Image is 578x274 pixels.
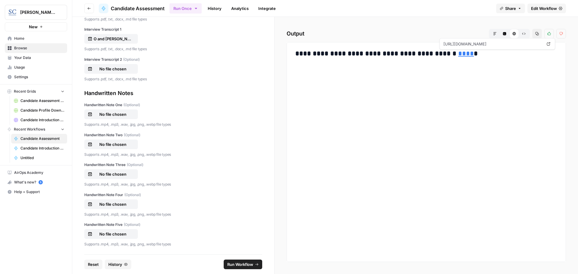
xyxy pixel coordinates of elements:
[20,155,64,161] span: Untitled
[169,3,202,14] button: Run Once
[14,74,64,80] span: Settings
[84,152,262,158] p: Supports .mp4, .mp3, .wav, .jpg, .png, .webp file types
[5,72,67,82] a: Settings
[84,241,262,247] p: Supports .mp4, .mp3, .wav, .jpg, .png, .webp file types
[228,4,252,13] a: Analytics
[84,192,262,198] label: Handwritten Note Four
[94,201,132,207] p: No file chosen
[5,63,67,72] a: Usage
[94,141,132,147] p: No file chosen
[5,53,67,63] a: Your Data
[5,177,67,187] button: What's new? 5
[94,36,132,42] p: O and [PERSON_NAME] deeper UCBC dive transcript.docx
[127,162,143,168] span: (Optional)
[40,181,41,184] text: 5
[5,178,67,187] div: What's new?
[5,125,67,134] button: Recent Workflows
[84,199,138,209] button: No file chosen
[84,211,262,217] p: Supports .mp4, .mp3, .wav, .jpg, .png, .webp file types
[7,7,18,18] img: Stanton Chase Nashville Logo
[14,127,45,132] span: Recent Workflows
[227,261,253,267] span: Run Workflow
[123,57,140,62] span: (Optional)
[84,57,262,62] label: Interview Transcript 2
[124,222,140,227] span: (Optional)
[84,102,262,108] label: Handwritten Note One
[496,4,525,13] button: Share
[84,122,262,128] p: Supports .mp4, .mp3, .wav, .jpg, .png, .webp file types
[29,24,38,30] span: New
[224,260,262,269] button: Run Workflow
[14,189,64,195] span: Help + Support
[14,65,64,70] span: Usage
[84,162,262,168] label: Handwritten Note Three
[84,181,262,187] p: Supports .mp4, .mp3, .wav, .jpg, .png, .webp file types
[11,143,67,153] a: Candidate Introduction and Profile
[14,89,36,94] span: Recent Grids
[5,5,67,20] button: Workspace: Stanton Chase Nashville
[84,132,262,138] label: Handwritten Note Two
[287,29,566,38] h2: Output
[442,38,543,49] span: [URL][DOMAIN_NAME]
[11,96,67,106] a: Candidate Assessment Download Sheet
[84,34,138,44] button: O and [PERSON_NAME] deeper UCBC dive transcript.docx
[505,5,516,11] span: Share
[123,102,140,108] span: (Optional)
[20,98,64,103] span: Candidate Assessment Download Sheet
[20,136,64,141] span: Candidate Assessment
[84,76,262,82] p: Supports .pdf, .txt, .docx, .md file types
[108,261,122,267] span: History
[5,22,67,31] button: New
[84,16,262,22] p: Supports .pdf, .txt, .docx, .md file types
[94,111,132,117] p: No file chosen
[84,222,262,227] label: Handwritten Note Five
[11,134,67,143] a: Candidate Assessment
[5,34,67,43] a: Home
[527,4,566,13] a: Edit Workflow
[5,168,67,177] a: AirOps Academy
[204,4,225,13] a: History
[124,192,141,198] span: (Optional)
[84,260,102,269] button: Reset
[5,43,67,53] a: Browse
[94,231,132,237] p: No file chosen
[88,261,99,267] span: Reset
[20,9,57,15] span: [PERSON_NAME] [GEOGRAPHIC_DATA]
[84,27,262,32] label: Interview Transcript 1
[255,4,279,13] a: Integrate
[11,153,67,163] a: Untitled
[5,187,67,197] button: Help + Support
[20,146,64,151] span: Candidate Introduction and Profile
[105,260,131,269] button: History
[111,5,165,12] span: Candidate Assessment
[84,169,138,179] button: No file chosen
[531,5,557,11] span: Edit Workflow
[14,45,64,51] span: Browse
[84,64,138,74] button: No file chosen
[20,117,64,123] span: Candidate Introduction Download Sheet
[84,140,138,149] button: No file chosen
[124,132,140,138] span: (Optional)
[5,87,67,96] button: Recent Grids
[94,171,132,177] p: No file chosen
[14,55,64,60] span: Your Data
[84,89,262,97] div: Handwritten Notes
[11,106,67,115] a: Candidate Profile Download Sheet
[84,229,138,239] button: No file chosen
[84,46,262,52] p: Supports .pdf, .txt, .docx, .md file types
[14,170,64,175] span: AirOps Academy
[39,180,43,184] a: 5
[14,36,64,41] span: Home
[84,109,138,119] button: No file chosen
[20,108,64,113] span: Candidate Profile Download Sheet
[99,4,165,13] a: Candidate Assessment
[11,115,67,125] a: Candidate Introduction Download Sheet
[94,66,132,72] p: No file chosen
